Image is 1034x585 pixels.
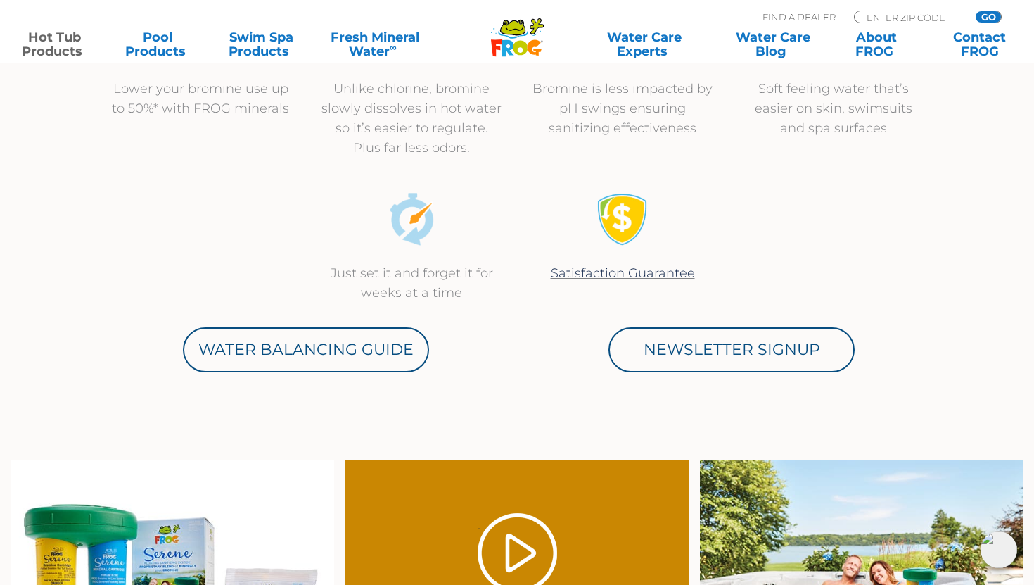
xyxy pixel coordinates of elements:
a: Swim SpaProducts [221,30,301,58]
a: PoolProducts [117,30,198,58]
img: Satisfaction Guarantee Icon [596,193,649,246]
sup: ∞ [390,42,397,53]
a: Water Balancing Guide [183,327,429,372]
a: Fresh MineralWater∞ [324,30,425,58]
a: Water CareBlog [732,30,812,58]
a: ContactFROG [940,30,1020,58]
p: Unlike chlorine, bromine slowly dissolves in hot water so it’s easier to regulate. Plus far less ... [320,79,503,158]
a: Newsletter Signup [608,327,855,372]
p: Lower your bromine use up to 50%* with FROG minerals [109,79,292,118]
a: AboutFROG [836,30,916,58]
p: Soft feeling water that’s easier on skin, swimsuits and spa surfaces [742,79,925,138]
img: icon-set-and-forget [385,193,438,246]
input: Zip Code Form [865,11,960,23]
p: Find A Dealer [762,11,836,23]
a: Water CareExperts [579,30,710,58]
a: Satisfaction Guarantee [551,265,695,281]
a: Hot TubProducts [14,30,94,58]
img: openIcon [981,531,1017,568]
p: Just set it and forget it for weeks at a time [320,263,503,303]
p: Bromine is less impacted by pH swings ensuring sanitizing effectiveness [531,79,714,138]
input: GO [976,11,1001,23]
